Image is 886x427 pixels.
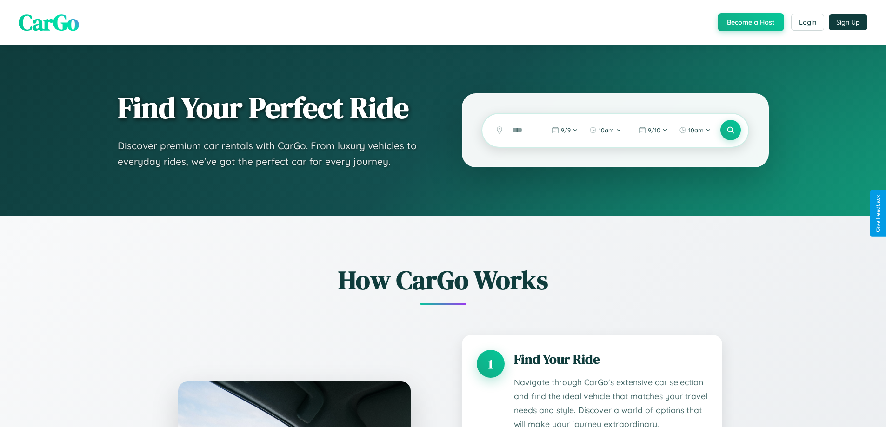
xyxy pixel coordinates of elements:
button: 9/10 [634,123,673,138]
h1: Find Your Perfect Ride [118,92,425,124]
button: 9/9 [547,123,583,138]
span: 10am [688,126,704,134]
button: Sign Up [829,14,867,30]
h3: Find Your Ride [514,350,707,368]
span: 10am [599,126,614,134]
div: Give Feedback [875,195,881,232]
button: Become a Host [718,13,784,31]
h2: How CarGo Works [164,262,722,298]
p: Discover premium car rentals with CarGo. From luxury vehicles to everyday rides, we've got the pe... [118,138,425,169]
div: 1 [477,350,505,378]
button: 10am [585,123,626,138]
span: CarGo [19,7,79,38]
span: 9 / 9 [561,126,571,134]
span: 9 / 10 [648,126,660,134]
button: 10am [674,123,716,138]
button: Login [791,14,824,31]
